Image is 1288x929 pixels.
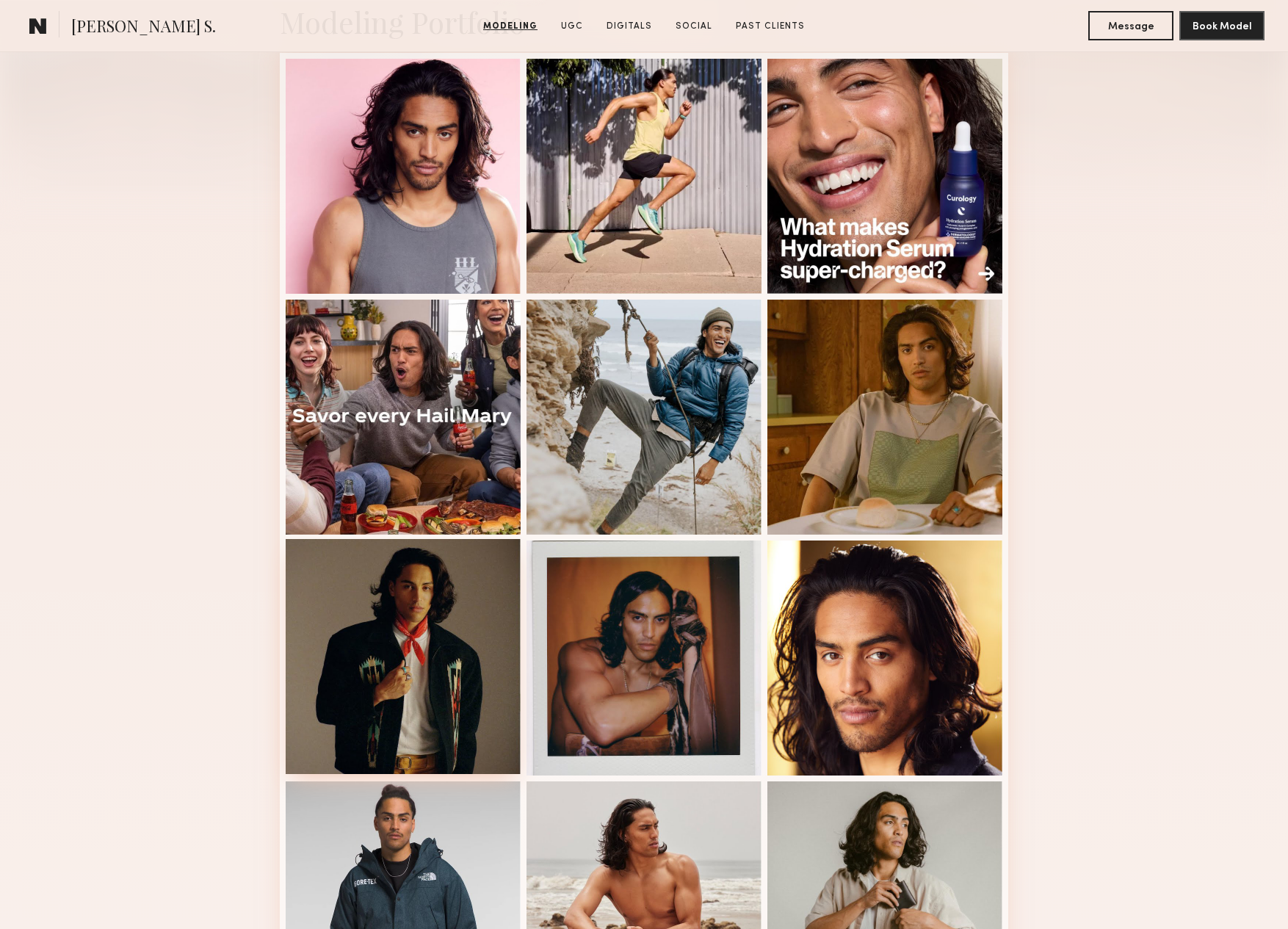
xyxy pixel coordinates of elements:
button: Book Model [1179,11,1265,40]
button: Message [1088,11,1173,40]
a: Modeling [477,20,543,33]
a: Past Clients [730,20,811,33]
a: UGC [555,20,589,33]
a: Social [670,20,718,33]
a: Book Model [1179,19,1265,32]
a: Digitals [601,20,658,33]
span: [PERSON_NAME] S. [71,15,216,40]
